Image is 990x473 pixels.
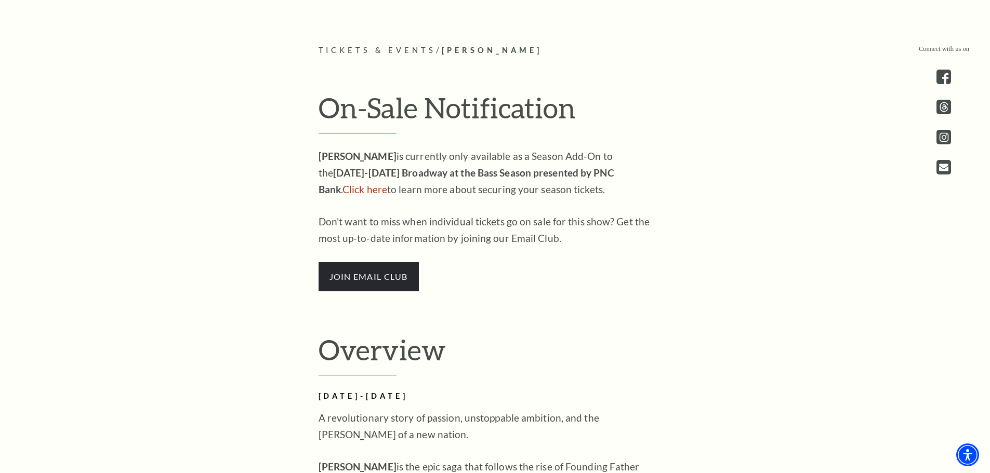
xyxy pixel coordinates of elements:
[342,183,387,195] a: Click here to learn more about securing your season tickets
[319,46,437,55] span: Tickets & Events
[319,410,656,443] p: A revolutionary story of passion, unstoppable ambition, and the [PERSON_NAME] of a new nation.
[319,333,672,375] h2: Overview
[319,390,656,403] h2: [DATE]-[DATE]
[319,213,656,247] p: Don't want to miss when individual tickets go on sale for this show? Get the most up-to-date info...
[936,100,951,114] a: threads.com - open in a new tab
[319,270,419,282] a: join email club
[319,150,397,162] strong: [PERSON_NAME]
[936,130,951,144] a: instagram - open in a new tab
[319,148,656,198] p: is currently only available as a Season Add-On to the . to learn more about securing your season ...
[442,46,542,55] span: [PERSON_NAME]
[319,167,614,195] strong: [DATE]-[DATE] Broadway at the Bass Season presented by PNC Bank
[319,262,419,291] span: join email club
[919,44,969,54] p: Connect with us on
[319,91,672,133] h2: On-Sale Notification
[319,461,397,472] strong: [PERSON_NAME]
[956,443,979,466] div: Accessibility Menu
[936,160,951,174] a: Open this option - open in a new tab
[319,44,672,57] p: /
[936,70,951,84] a: facebook - open in a new tab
